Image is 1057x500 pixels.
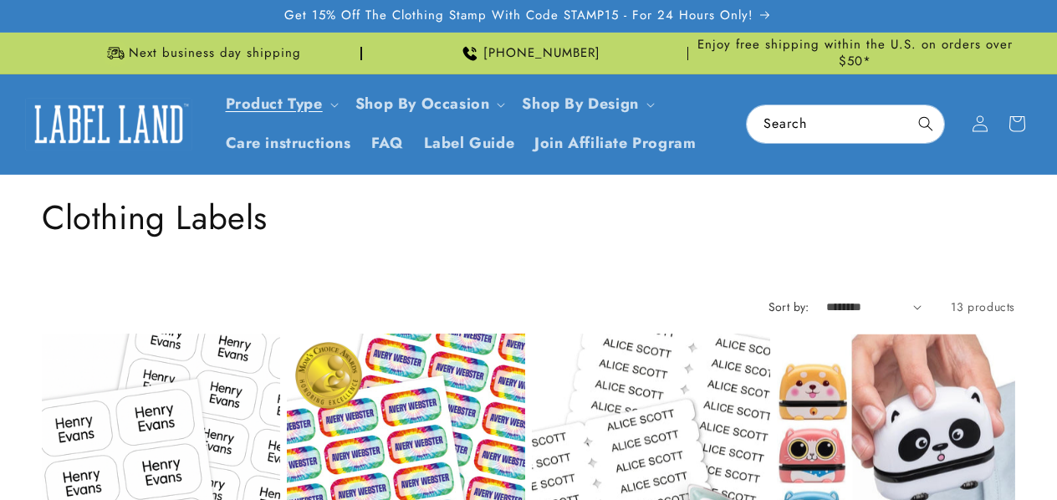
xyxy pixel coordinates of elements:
[907,105,944,142] button: Search
[226,134,351,153] span: Care instructions
[414,124,525,163] a: Label Guide
[216,124,361,163] a: Care instructions
[424,134,515,153] span: Label Guide
[369,33,689,74] div: Announcement
[951,298,1015,315] span: 13 products
[42,33,362,74] div: Announcement
[284,8,753,24] span: Get 15% Off The Clothing Stamp With Code STAMP15 - For 24 Hours Only!
[371,134,404,153] span: FAQ
[512,84,661,124] summary: Shop By Design
[695,33,1015,74] div: Announcement
[129,45,301,62] span: Next business day shipping
[534,134,696,153] span: Join Affiliate Program
[361,124,414,163] a: FAQ
[695,37,1015,69] span: Enjoy free shipping within the U.S. on orders over $50*
[355,94,490,114] span: Shop By Occasion
[216,84,345,124] summary: Product Type
[524,124,706,163] a: Join Affiliate Program
[522,93,638,115] a: Shop By Design
[25,98,192,150] img: Label Land
[19,92,199,156] a: Label Land
[226,93,323,115] a: Product Type
[345,84,513,124] summary: Shop By Occasion
[768,298,809,315] label: Sort by:
[42,196,1015,239] h1: Clothing Labels
[483,45,600,62] span: [PHONE_NUMBER]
